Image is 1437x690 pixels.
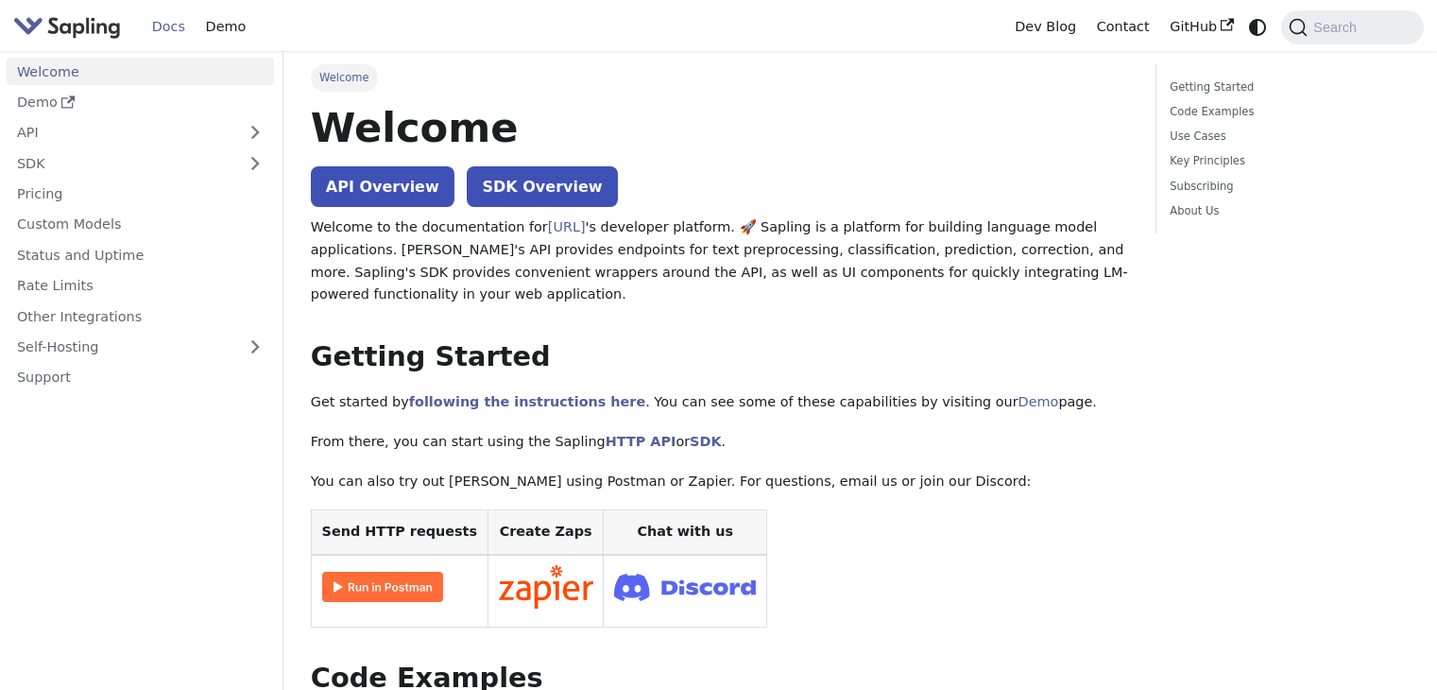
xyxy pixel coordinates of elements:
a: SDK Overview [467,166,617,207]
th: Chat with us [604,510,767,555]
span: Welcome [311,64,378,91]
nav: Breadcrumbs [311,64,1128,91]
a: Support [7,364,274,391]
img: Join Discord [614,568,756,607]
a: SDK [7,149,236,177]
a: HTTP API [606,434,676,449]
p: From there, you can start using the Sapling or . [311,431,1128,454]
th: Create Zaps [488,510,604,555]
a: Subscribing [1170,178,1403,196]
th: Send HTTP requests [311,510,488,555]
a: Key Principles [1170,152,1403,170]
a: Demo [7,89,274,116]
button: Expand sidebar category 'SDK' [236,149,274,177]
a: Self-Hosting [7,334,274,361]
a: Contact [1086,12,1160,42]
a: Status and Uptime [7,241,274,268]
h2: Getting Started [311,340,1128,374]
a: Custom Models [7,211,274,238]
a: SDK [690,434,721,449]
a: [URL] [548,219,586,234]
p: You can also try out [PERSON_NAME] using Postman or Zapier. For questions, email us or join our D... [311,471,1128,493]
a: Welcome [7,58,274,85]
a: Dev Blog [1004,12,1086,42]
img: Connect in Zapier [499,565,593,609]
button: Switch between dark and light mode (currently system mode) [1244,13,1272,41]
a: About Us [1170,202,1403,220]
img: Sapling.ai [13,13,121,41]
a: Pricing [7,181,274,208]
a: Demo [196,12,256,42]
a: Demo [1018,394,1059,409]
a: API [7,119,236,147]
p: Welcome to the documentation for 's developer platform. 🚀 Sapling is a platform for building lang... [311,216,1128,306]
a: Rate Limits [7,272,274,300]
img: Run in Postman [322,572,443,602]
a: Other Integrations [7,302,274,330]
a: following the instructions here [409,394,645,409]
a: GitHub [1159,12,1243,42]
a: Getting Started [1170,78,1403,96]
a: Sapling.aiSapling.ai [13,13,128,41]
button: Expand sidebar category 'API' [236,119,274,147]
a: API Overview [311,166,454,207]
h1: Welcome [311,102,1128,153]
a: Use Cases [1170,128,1403,146]
p: Get started by . You can see some of these capabilities by visiting our page. [311,391,1128,414]
span: Search [1308,20,1368,35]
a: Code Examples [1170,103,1403,121]
a: Docs [142,12,196,42]
button: Search (Command+K) [1281,10,1423,44]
